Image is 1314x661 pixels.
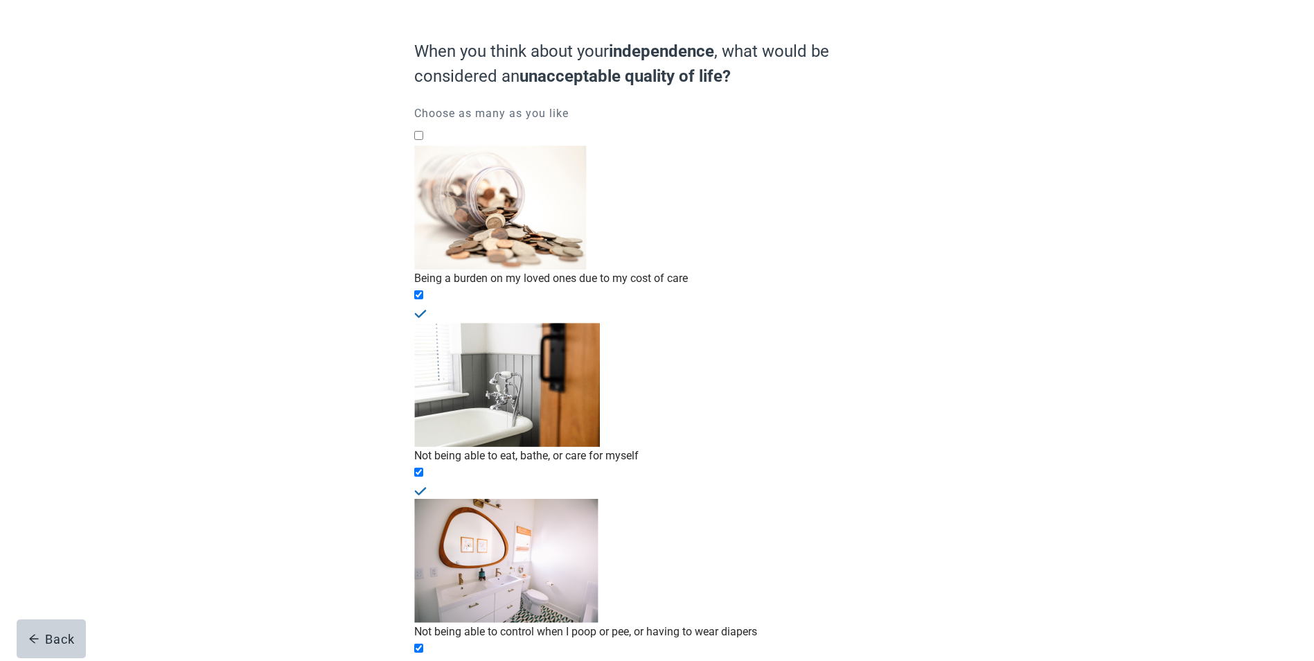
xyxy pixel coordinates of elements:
div: Back [28,632,75,646]
div: Not being able to control when I poop or pee, or having to wear diapers [414,623,899,640]
div: Not being able to eat, bathe, or care for myself, checkbox, checked [414,304,899,464]
div: Not being able to control when I poop or pee, or having to wear diapers, checkbox, checked [414,482,899,640]
label: When you think about your , what would be considered an [414,39,892,89]
div: Being a burden on my loved ones due to my cost of care [414,270,899,287]
strong: independence [609,42,714,61]
div: Being a burden on my loved ones due to my cost of care, checkbox, not checked [414,145,899,287]
input: Being a burden on my loved ones due to my cost of care, checkbox, not checked [414,131,423,140]
strong: unacceptable quality of life? [520,67,731,86]
div: Not being able to eat, bathe, or care for myself [414,447,899,464]
input: Not being able to eat, bathe, or care for myself, checkbox, checked [414,290,423,299]
p: Choose as many as you like [414,105,899,122]
span: arrow-left [28,633,39,644]
input: Not being able to control when I poop or pee, or having to wear diapers, checkbox, checked [414,468,423,477]
input: Living in constant severe pain or shortness of breath, checkbox, checked [414,644,423,653]
button: arrow-leftBack [17,619,86,658]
